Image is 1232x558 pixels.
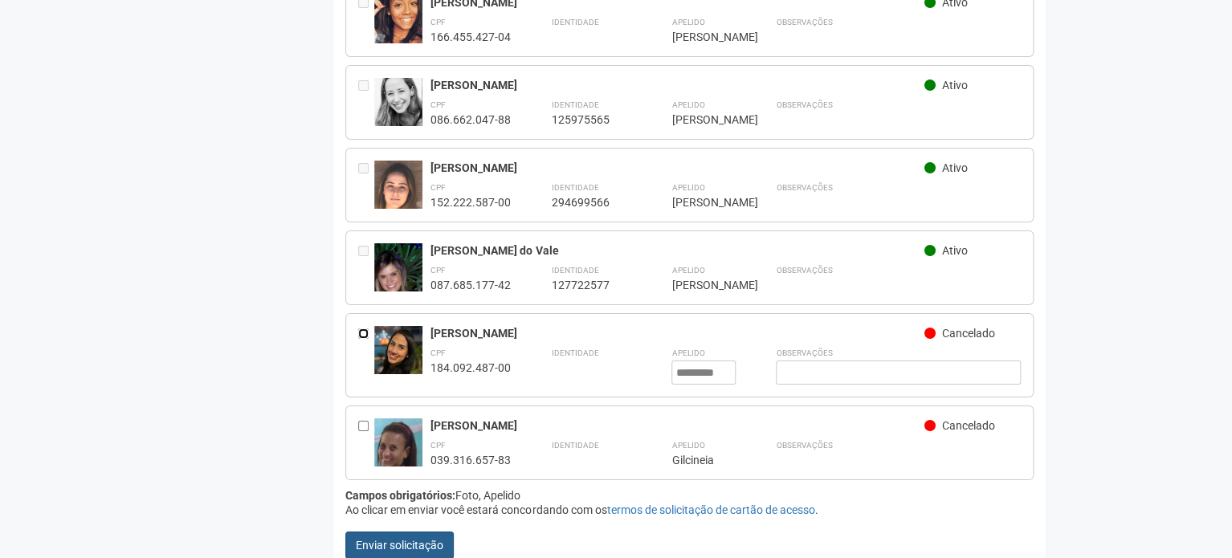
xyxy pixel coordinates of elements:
[551,183,598,192] strong: Identidade
[551,112,631,127] div: 125975565
[345,488,1034,503] div: Foto, Apelido
[671,112,736,127] div: [PERSON_NAME]
[551,348,598,357] strong: Identidade
[430,360,511,375] div: 184.092.487-00
[430,441,446,450] strong: CPF
[430,18,446,26] strong: CPF
[358,161,374,210] div: Entre em contato com a Aministração para solicitar o cancelamento ou 2a via
[358,78,374,127] div: Entre em contato com a Aministração para solicitar o cancelamento ou 2a via
[430,30,511,44] div: 166.455.427-04
[671,453,736,467] div: Gilcineia
[551,441,598,450] strong: Identidade
[671,278,736,292] div: [PERSON_NAME]
[430,112,511,127] div: 086.662.047-88
[776,348,832,357] strong: Observações
[430,453,511,467] div: 039.316.657-83
[430,100,446,109] strong: CPF
[942,419,995,432] span: Cancelado
[430,161,924,175] div: [PERSON_NAME]
[671,30,736,44] div: [PERSON_NAME]
[430,195,511,210] div: 152.222.587-00
[776,266,832,275] strong: Observações
[606,503,814,516] a: termos de solicitação de cartão de acesso
[345,489,455,502] strong: Campos obrigatórios:
[671,348,704,357] strong: Apelido
[430,243,924,258] div: [PERSON_NAME] do Vale
[942,244,968,257] span: Ativo
[551,278,631,292] div: 127722577
[345,503,1034,517] div: Ao clicar em enviar você estará concordando com os .
[671,183,704,192] strong: Apelido
[671,195,736,210] div: [PERSON_NAME]
[551,18,598,26] strong: Identidade
[776,441,832,450] strong: Observações
[430,326,924,340] div: [PERSON_NAME]
[671,100,704,109] strong: Apelido
[942,79,968,92] span: Ativo
[776,18,832,26] strong: Observações
[374,418,422,479] img: user.jpg
[430,183,446,192] strong: CPF
[430,78,924,92] div: [PERSON_NAME]
[671,18,704,26] strong: Apelido
[374,243,422,313] img: user.jpg
[551,195,631,210] div: 294699566
[374,161,422,221] img: user.jpg
[374,78,422,126] img: user.jpg
[430,278,511,292] div: 087.685.177-42
[430,266,446,275] strong: CPF
[374,326,422,374] img: user.jpg
[942,327,995,340] span: Cancelado
[430,418,924,433] div: [PERSON_NAME]
[942,161,968,174] span: Ativo
[551,266,598,275] strong: Identidade
[776,100,832,109] strong: Observações
[551,100,598,109] strong: Identidade
[671,441,704,450] strong: Apelido
[776,183,832,192] strong: Observações
[430,348,446,357] strong: CPF
[671,266,704,275] strong: Apelido
[358,243,374,292] div: Entre em contato com a Aministração para solicitar o cancelamento ou 2a via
